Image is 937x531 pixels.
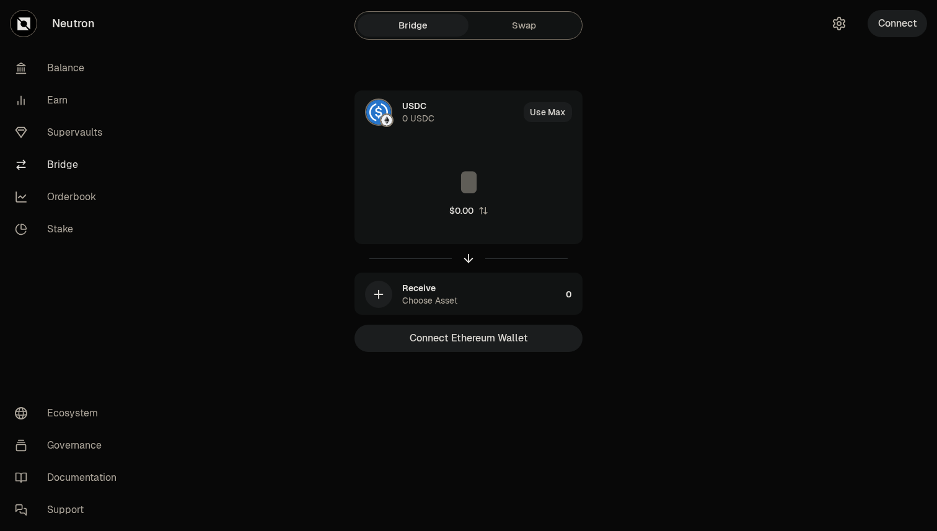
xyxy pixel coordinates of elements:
[5,52,134,84] a: Balance
[402,112,434,125] div: 0 USDC
[381,115,392,126] img: Ethereum Logo
[5,494,134,526] a: Support
[5,213,134,245] a: Stake
[868,10,927,37] button: Connect
[5,116,134,149] a: Supervaults
[355,91,519,133] div: USDC LogoEthereum LogoUSDC0 USDC
[402,294,457,307] div: Choose Asset
[358,14,468,37] a: Bridge
[449,204,488,217] button: $0.00
[402,282,436,294] div: Receive
[5,397,134,429] a: Ecosystem
[402,100,426,112] div: USDC
[366,100,391,125] img: USDC Logo
[354,325,583,352] button: Connect Ethereum Wallet
[355,273,582,315] button: ReceiveChoose Asset0
[449,204,473,217] div: $0.00
[468,14,579,37] a: Swap
[524,102,572,122] button: Use Max
[5,429,134,462] a: Governance
[355,273,561,315] div: ReceiveChoose Asset
[566,273,582,315] div: 0
[5,462,134,494] a: Documentation
[5,149,134,181] a: Bridge
[5,181,134,213] a: Orderbook
[5,84,134,116] a: Earn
